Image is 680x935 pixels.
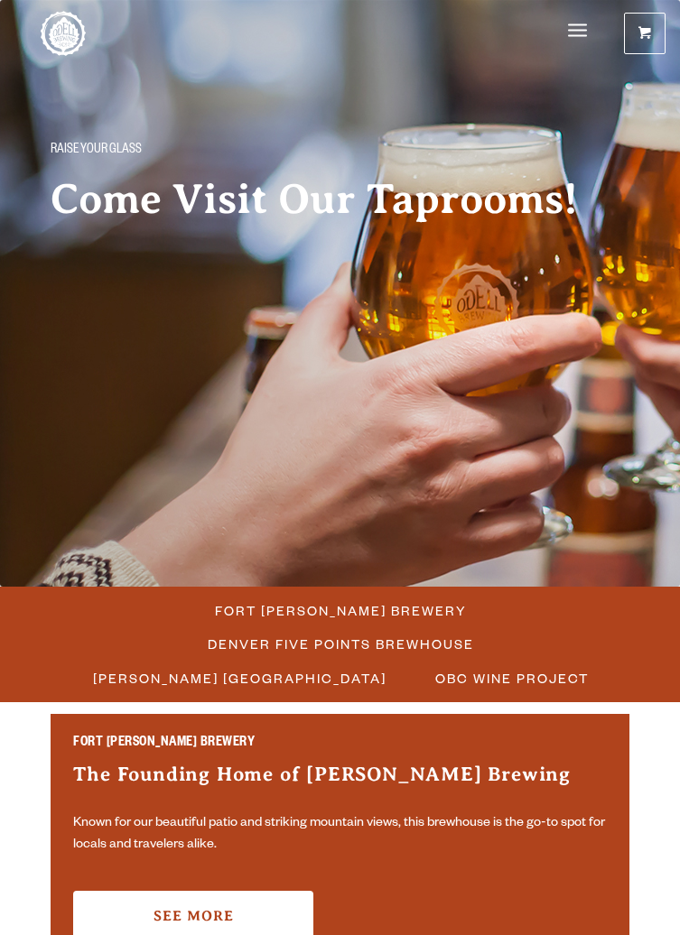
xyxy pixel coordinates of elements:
a: OBC Wine Project [424,665,598,691]
span: Denver Five Points Brewhouse [208,631,474,657]
span: OBC Wine Project [435,665,589,691]
h3: The Founding Home of [PERSON_NAME] Brewing [73,761,606,805]
span: [PERSON_NAME] [GEOGRAPHIC_DATA] [93,665,387,691]
a: [PERSON_NAME] [GEOGRAPHIC_DATA] [82,665,396,691]
p: Known for our beautiful patio and striking mountain views, this brewhouse is the go-to spot for l... [73,813,606,856]
span: Raise your glass [51,139,142,162]
a: Fort [PERSON_NAME] Brewery [204,597,476,624]
a: Denver Five Points Brewhouse [197,631,483,657]
span: Fort [PERSON_NAME] Brewery [215,597,467,624]
h2: Come Visit Our Taprooms! [51,177,629,222]
a: Odell Home [41,11,86,56]
h2: Fort [PERSON_NAME] Brewery [73,736,606,753]
a: Menu [568,13,587,51]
